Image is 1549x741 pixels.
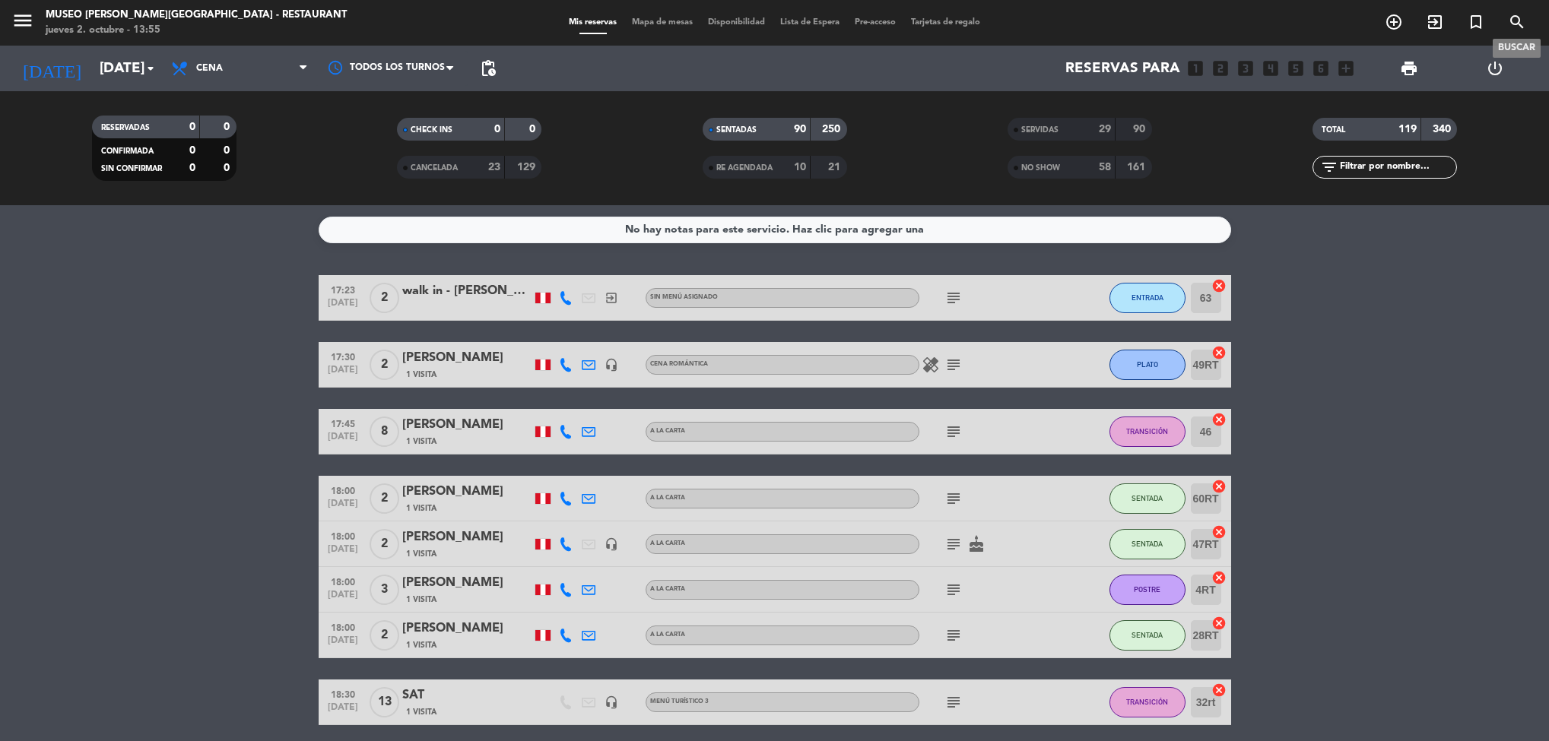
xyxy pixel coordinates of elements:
i: power_settings_new [1486,59,1504,78]
button: TRANSICIÓN [1109,416,1186,447]
span: 18:00 [324,481,362,499]
i: search [1508,13,1526,31]
i: headset_mic [605,358,618,372]
i: looks_two [1211,59,1230,78]
span: A la carta [650,540,685,546]
span: A la carta [650,495,685,501]
i: subject [944,489,963,508]
span: 18:00 [324,527,362,544]
strong: 0 [189,122,195,132]
span: 1 Visita [406,594,436,606]
span: Menú turístico 3 [650,698,709,705]
div: SAT [402,686,532,705]
i: looks_6 [1311,59,1331,78]
i: add_circle_outline [1385,13,1403,31]
span: Cena [196,63,223,74]
i: cancel [1211,524,1227,540]
span: [DATE] [324,365,362,382]
div: BUSCAR [1493,39,1541,58]
span: [DATE] [324,702,362,720]
span: [DATE] [324,432,362,449]
span: 18:30 [324,685,362,702]
span: Reservas para [1065,60,1180,77]
strong: 0 [224,122,233,132]
span: [DATE] [324,544,362,562]
strong: 340 [1433,124,1454,135]
strong: 119 [1398,124,1417,135]
button: SENTADA [1109,620,1186,651]
span: SENTADAS [716,126,757,134]
span: SENTADA [1132,540,1163,548]
span: 17:23 [324,280,362,298]
div: [PERSON_NAME] [402,573,532,593]
span: Disponibilidad [700,18,773,27]
span: 1 Visita [406,548,436,560]
i: subject [944,581,963,599]
strong: 250 [822,124,843,135]
span: 1 Visita [406,435,436,448]
span: 1 Visita [406,502,436,515]
i: cancel [1211,570,1227,585]
span: NO SHOW [1021,164,1060,172]
span: ENTRADA [1132,293,1163,302]
i: subject [944,423,963,441]
span: TRANSICIÓN [1126,698,1168,706]
i: menu [11,9,34,32]
span: print [1400,59,1418,78]
i: headset_mic [605,537,618,551]
span: 18:00 [324,572,362,590]
span: 2 [370,620,399,651]
span: Tarjetas de regalo [903,18,988,27]
i: exit_to_app [605,291,618,305]
button: SENTADA [1109,483,1186,514]
span: 2 [370,283,399,313]
div: walk in - [PERSON_NAME] [402,281,532,301]
strong: 10 [794,162,806,173]
span: SENTADA [1132,494,1163,502]
span: 1 Visita [406,639,436,651]
strong: 0 [224,163,233,173]
span: 1 Visita [406,369,436,381]
i: healing [922,356,940,374]
span: [DATE] [324,499,362,516]
i: looks_one [1186,59,1205,78]
span: [DATE] [324,298,362,315]
strong: 0 [189,163,195,173]
i: cancel [1211,278,1227,293]
div: [PERSON_NAME] [402,527,532,547]
span: SERVIDAS [1021,126,1059,134]
button: menu [11,9,34,37]
span: PLATO [1137,360,1158,369]
div: [PERSON_NAME] [402,482,532,502]
span: 2 [370,350,399,380]
i: cancel [1211,479,1227,494]
span: 2 [370,483,399,514]
div: [PERSON_NAME] [402,415,532,435]
strong: 0 [529,124,538,135]
span: Mis reservas [561,18,624,27]
div: jueves 2. octubre - 13:55 [46,23,347,38]
span: pending_actions [479,59,497,78]
span: TRANSICIÓN [1126,427,1168,435]
span: RE AGENDADA [716,164,773,172]
span: Cena Romántica [650,361,708,367]
i: subject [944,356,963,374]
i: subject [944,289,963,307]
span: CONFIRMADA [101,147,154,155]
div: No hay notas para este servicio. Haz clic para agregar una [625,221,924,239]
span: CANCELADA [411,164,458,172]
strong: 21 [828,162,843,173]
strong: 129 [517,162,538,173]
i: arrow_drop_down [141,59,160,78]
span: Lista de Espera [773,18,847,27]
i: [DATE] [11,52,92,85]
div: Museo [PERSON_NAME][GEOGRAPHIC_DATA] - Restaurant [46,8,347,23]
span: Sin menú asignado [650,294,718,300]
span: [DATE] [324,590,362,607]
i: headset_mic [605,695,618,709]
i: subject [944,626,963,644]
button: TRANSICIÓN [1109,687,1186,717]
span: 17:30 [324,347,362,365]
span: POSTRE [1134,585,1160,594]
span: 1 Visita [406,706,436,718]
